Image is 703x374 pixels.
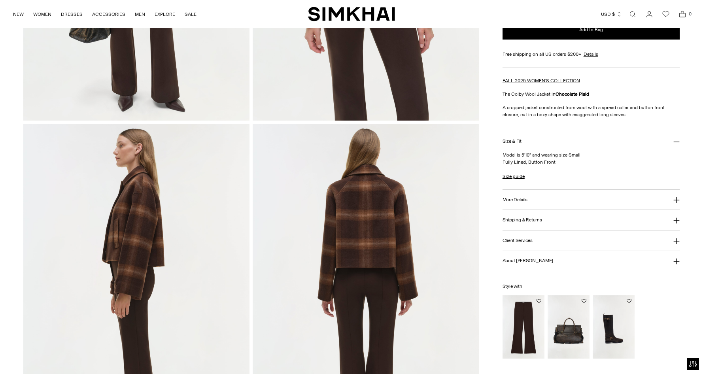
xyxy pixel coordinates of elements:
img: Noah Moto Leather Boot [593,295,635,358]
a: ACCESSORIES [92,6,125,23]
a: Details [584,51,598,58]
h3: Size & Fit [503,139,522,144]
h3: More Details [503,197,527,202]
button: Add to Wishlist [537,298,541,303]
a: FALL 2025 WOMEN'S COLLECTION [503,78,580,83]
button: Size & Fit [503,131,680,151]
img: Kenna Trouser [503,295,544,358]
a: Open cart modal [675,6,690,22]
button: More Details [503,190,680,210]
a: EXPLORE [155,6,175,23]
h3: Shipping & Returns [503,217,542,223]
p: A cropped jacket constructed from wool with a spread collar and button front closure; cut in a bo... [503,104,680,118]
button: Add to Wishlist [627,298,631,303]
a: SIMKHAI [308,6,395,22]
p: The Colby Wool Jacket in [503,91,680,98]
button: Add to Wishlist [582,298,586,303]
img: River Leather Weekender Tote [548,295,590,358]
span: Add to Bag [579,26,603,33]
button: USD $ [601,6,622,23]
div: Free shipping on all US orders $200+ [503,51,680,58]
a: Open search modal [625,6,641,22]
a: SALE [185,6,197,23]
a: MEN [135,6,145,23]
button: Client Services [503,230,680,251]
h3: About [PERSON_NAME] [503,258,553,263]
strong: Chocolate Plaid [556,91,589,97]
span: 0 [686,10,694,17]
h6: Style with [503,284,680,289]
a: Wishlist [658,6,674,22]
a: DRESSES [61,6,83,23]
p: Model is 5'10" and wearing size Small Fully Lined, Button Front [503,151,680,166]
button: Shipping & Returns [503,210,680,230]
button: About [PERSON_NAME] [503,251,680,271]
a: Go to the account page [641,6,657,22]
h3: Client Services [503,238,533,243]
a: Size guide [503,173,525,180]
a: WOMEN [33,6,51,23]
a: NEW [13,6,24,23]
button: Add to Bag [503,21,680,40]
